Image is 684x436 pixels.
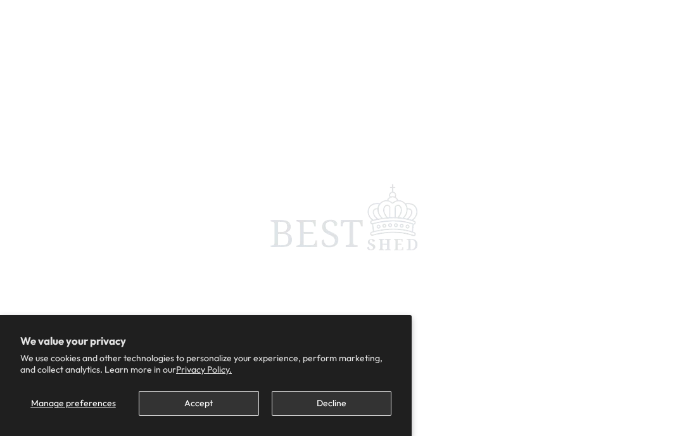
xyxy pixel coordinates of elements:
[20,352,391,375] p: We use cookies and other technologies to personalize your experience, perform marketing, and coll...
[139,391,258,416] button: Accept
[20,335,391,347] h2: We value your privacy
[31,397,116,409] span: Manage preferences
[20,391,126,416] button: Manage preferences
[176,364,232,375] a: Privacy Policy.
[272,391,391,416] button: Decline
